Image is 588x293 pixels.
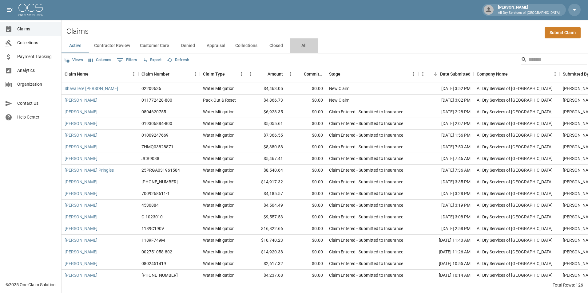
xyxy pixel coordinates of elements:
span: Collections [17,40,56,46]
button: Sort [508,70,516,78]
div: C-1023010 [141,214,163,220]
div: Claim Entered - Submitted to Insurance [329,214,403,220]
div: All Dry Services of Atlanta [477,97,553,103]
div: [DATE] 2:28 PM [418,106,474,118]
div: Water Mitigation [203,120,235,127]
div: All Dry Services of Atlanta [477,132,553,138]
div: $14,917.32 [246,176,286,188]
div: All Dry Services of Atlanta [477,155,553,162]
a: [PERSON_NAME] [65,260,97,267]
div: All Dry Services of Atlanta [477,167,553,173]
div: $0.00 [286,246,326,258]
div: $4,463.05 [246,83,286,95]
div: Water Mitigation [203,155,235,162]
button: Sort [295,70,304,78]
div: JCB9038 [141,155,159,162]
h2: Claims [66,27,89,36]
div: $10,740.23 [246,235,286,246]
button: Contractor Review [89,38,135,53]
button: Menu [550,69,560,79]
div: Claim Entered - Submitted to Insurance [329,190,403,197]
a: [PERSON_NAME] [65,97,97,103]
div: $14,920.38 [246,246,286,258]
img: ocs-logo-white-transparent.png [18,4,43,16]
div: Claim Entered - Submitted to Insurance [329,202,403,208]
button: Sort [225,70,233,78]
div: $8,380.58 [246,141,286,153]
div: Claim Name [65,65,89,83]
div: Claim Number [138,65,200,83]
button: Export [141,55,163,65]
a: [PERSON_NAME] [65,190,97,197]
div: Claim Entered - Submitted to Insurance [329,272,403,278]
div: Date Submitted [440,65,471,83]
div: Claim Entered - Submitted to Insurance [329,155,403,162]
button: Denied [174,38,202,53]
div: $4,866.73 [246,95,286,106]
button: Menu [418,69,427,79]
a: [PERSON_NAME] [65,237,97,243]
div: [DATE] 3:28 PM [418,188,474,200]
span: Help Center [17,114,56,120]
div: 011772428-800 [141,97,172,103]
div: 1189C190V [141,225,164,232]
div: $5,055.61 [246,118,286,130]
div: All Dry Services of Atlanta [477,260,553,267]
div: [DATE] 2:58 PM [418,223,474,235]
div: All Dry Services of Atlanta [477,179,553,185]
p: All Dry Services of [GEOGRAPHIC_DATA] [498,10,560,16]
a: Shavaliere [PERSON_NAME] [65,85,118,92]
a: [PERSON_NAME] [65,225,97,232]
div: $0.00 [286,258,326,270]
div: 01-009-082254 [141,179,178,185]
button: Sort [340,70,349,78]
div: Date Submitted [418,65,474,83]
div: ZHMQ03828871 [141,144,173,150]
span: Payment Tracking [17,53,56,60]
div: Water Mitigation [203,144,235,150]
div: All Dry Services of Atlanta [477,249,553,255]
div: $0.00 [286,235,326,246]
div: [DATE] 3:52 PM [418,83,474,95]
div: Claim Entered - Submitted to Insurance [329,260,403,267]
div: $8,540.64 [246,165,286,176]
div: [DATE] 3:02 PM [418,95,474,106]
button: Customer Care [135,38,174,53]
div: Claim Type [203,65,225,83]
button: Collections [230,38,262,53]
div: All Dry Services of Atlanta [477,190,553,197]
div: 1189F749M [141,237,165,243]
button: Views [63,55,85,65]
div: Water Mitigation [203,272,235,278]
div: New Claim [329,85,349,92]
div: Water Mitigation [203,225,235,232]
div: $2,617.32 [246,258,286,270]
div: Pack Out & Reset [203,97,236,103]
div: $7,366.55 [246,130,286,141]
div: Claim Entered - Submitted to Insurance [329,132,403,138]
button: Active [62,38,89,53]
span: Analytics [17,67,56,74]
div: All Dry Services of Atlanta [477,272,553,278]
div: Water Mitigation [203,167,235,173]
div: [DATE] 3:35 PM [418,176,474,188]
div: [DATE] 10:55 AM [418,258,474,270]
div: Total Rows: 126 [553,282,583,288]
button: open drawer [4,4,16,16]
div: [DATE] 10:14 AM [418,270,474,281]
div: [DATE] 1:56 PM [418,130,474,141]
div: dynamic tabs [62,38,588,53]
a: Submit Claim [545,27,581,38]
div: $0.00 [286,176,326,188]
a: [PERSON_NAME] [65,132,97,138]
button: Menu [246,69,255,79]
div: $0.00 [286,211,326,223]
div: $0.00 [286,95,326,106]
div: [DATE] 11:40 AM [418,235,474,246]
div: Stage [329,65,340,83]
div: [DATE] 7:46 AM [418,153,474,165]
span: Claims [17,26,56,32]
div: Water Mitigation [203,179,235,185]
button: All [290,38,318,53]
div: $6,928.35 [246,106,286,118]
